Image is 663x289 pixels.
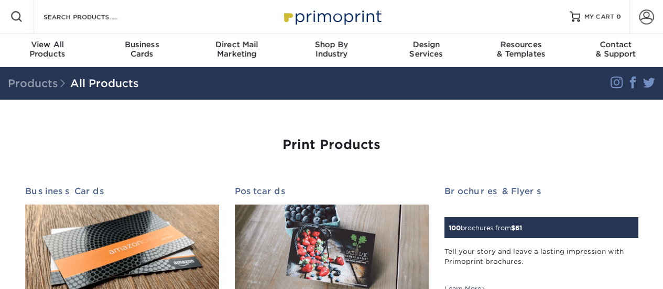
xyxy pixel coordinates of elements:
[284,40,379,49] span: Shop By
[95,34,190,67] a: BusinessCards
[379,34,474,67] a: DesignServices
[70,77,139,90] a: All Products
[284,34,379,67] a: Shop ByIndustry
[95,40,190,59] div: Cards
[444,247,638,277] div: Tell your story and leave a lasting impression with Primoprint brochures.
[568,34,663,67] a: Contact& Support
[515,224,522,232] span: 61
[189,34,284,67] a: Direct MailMarketing
[568,40,663,59] div: & Support
[616,13,621,20] span: 0
[279,5,384,28] img: Primoprint
[25,137,638,153] h1: Print Products
[42,10,145,23] input: SEARCH PRODUCTS.....
[449,224,461,232] span: 100
[25,186,219,196] h2: Business Cards
[8,77,70,90] span: Products
[511,224,515,232] span: $
[449,224,522,232] small: brochures from
[474,34,569,67] a: Resources& Templates
[474,40,569,59] div: & Templates
[584,13,614,22] span: MY CART
[284,40,379,59] div: Industry
[189,40,284,49] span: Direct Mail
[189,40,284,59] div: Marketing
[444,186,638,196] h2: Brochures & Flyers
[379,40,474,59] div: Services
[379,40,474,49] span: Design
[568,40,663,49] span: Contact
[95,40,190,49] span: Business
[235,186,429,196] h2: Postcards
[474,40,569,49] span: Resources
